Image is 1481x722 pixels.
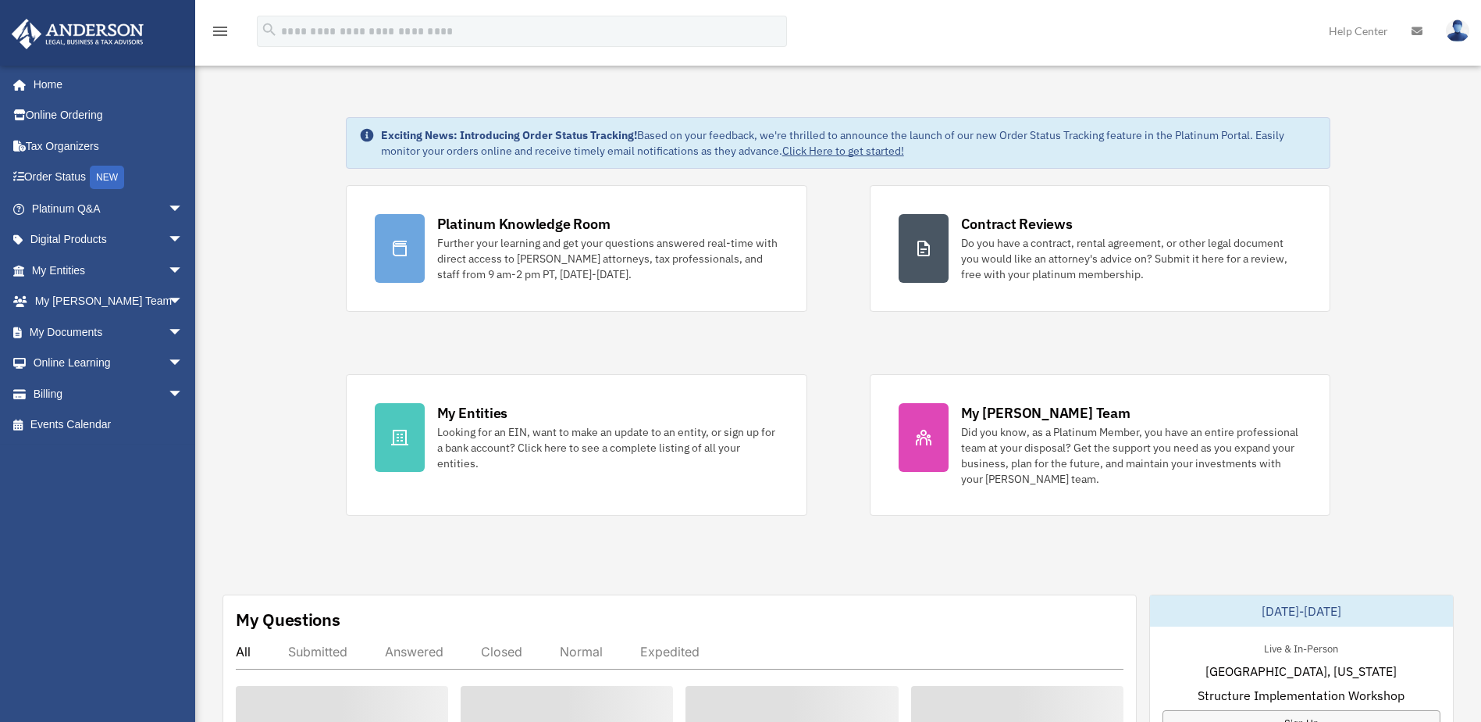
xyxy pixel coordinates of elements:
[381,128,637,142] strong: Exciting News: Introducing Order Status Tracking!
[11,162,207,194] a: Order StatusNEW
[961,424,1302,487] div: Did you know, as a Platinum Member, you have an entire professional team at your disposal? Get th...
[11,316,207,348] a: My Documentsarrow_drop_down
[7,19,148,49] img: Anderson Advisors Platinum Portal
[560,644,603,659] div: Normal
[346,374,807,516] a: My Entities Looking for an EIN, want to make an update to an entity, or sign up for a bank accoun...
[961,235,1302,282] div: Do you have a contract, rental agreement, or other legal document you would like an attorney's ad...
[168,316,199,348] span: arrow_drop_down
[236,608,340,631] div: My Questions
[11,193,207,224] a: Platinum Q&Aarrow_drop_down
[961,214,1073,234] div: Contract Reviews
[11,348,207,379] a: Online Learningarrow_drop_down
[168,286,199,318] span: arrow_drop_down
[437,424,778,471] div: Looking for an EIN, want to make an update to an entity, or sign up for a bank account? Click her...
[11,409,207,441] a: Events Calendar
[11,378,207,409] a: Billingarrow_drop_down
[870,374,1331,516] a: My [PERSON_NAME] Team Did you know, as a Platinum Member, you have an entire professional team at...
[437,403,507,423] div: My Entities
[11,130,207,162] a: Tax Organizers
[961,403,1130,423] div: My [PERSON_NAME] Team
[385,644,443,659] div: Answered
[168,348,199,380] span: arrow_drop_down
[168,224,199,256] span: arrow_drop_down
[11,286,207,317] a: My [PERSON_NAME] Teamarrow_drop_down
[11,100,207,131] a: Online Ordering
[1205,662,1397,681] span: [GEOGRAPHIC_DATA], [US_STATE]
[90,166,124,189] div: NEW
[261,21,278,38] i: search
[1251,639,1351,656] div: Live & In-Person
[381,127,1318,159] div: Based on your feedback, we're thrilled to announce the launch of our new Order Status Tracking fe...
[11,255,207,286] a: My Entitiesarrow_drop_down
[168,255,199,287] span: arrow_drop_down
[1198,686,1404,705] span: Structure Implementation Workshop
[211,27,230,41] a: menu
[437,235,778,282] div: Further your learning and get your questions answered real-time with direct access to [PERSON_NAM...
[168,378,199,410] span: arrow_drop_down
[236,644,251,659] div: All
[11,224,207,256] a: Digital Productsarrow_drop_down
[168,193,199,225] span: arrow_drop_down
[11,69,199,100] a: Home
[481,644,522,659] div: Closed
[288,644,347,659] div: Submitted
[1150,595,1453,627] div: [DATE]-[DATE]
[782,144,904,158] a: Click Here to get started!
[211,22,230,41] i: menu
[870,185,1331,312] a: Contract Reviews Do you have a contract, rental agreement, or other legal document you would like...
[640,644,700,659] div: Expedited
[1446,20,1469,42] img: User Pic
[346,185,807,312] a: Platinum Knowledge Room Further your learning and get your questions answered real-time with dire...
[437,214,611,234] div: Platinum Knowledge Room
